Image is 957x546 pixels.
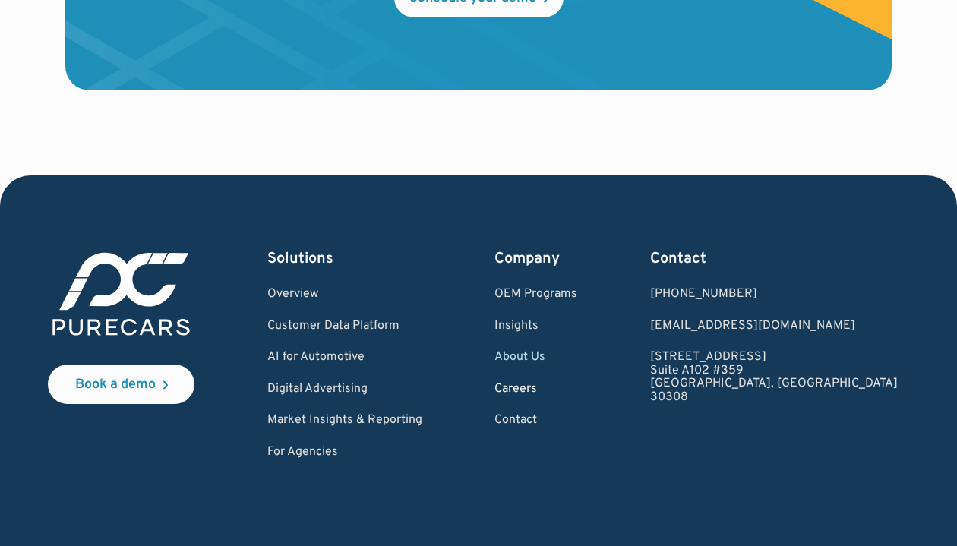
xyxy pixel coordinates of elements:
[494,248,577,270] div: Company
[267,248,422,270] div: Solutions
[75,378,156,392] div: Book a demo
[48,365,194,404] a: Book a demo
[267,414,422,428] a: Market Insights & Reporting
[650,248,898,270] div: Contact
[267,383,422,396] a: Digital Advertising
[267,446,422,459] a: For Agencies
[267,288,422,301] a: Overview
[494,288,577,301] a: OEM Programs
[267,351,422,365] a: AI for Automotive
[650,288,898,301] div: [PHONE_NUMBER]
[494,383,577,396] a: Careers
[650,320,898,333] a: Email us
[650,351,898,404] a: [STREET_ADDRESS]Suite A102 #359[GEOGRAPHIC_DATA], [GEOGRAPHIC_DATA]30308
[267,320,422,333] a: Customer Data Platform
[494,414,577,428] a: Contact
[494,320,577,333] a: Insights
[48,248,194,340] img: purecars logo
[494,351,577,365] a: About Us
